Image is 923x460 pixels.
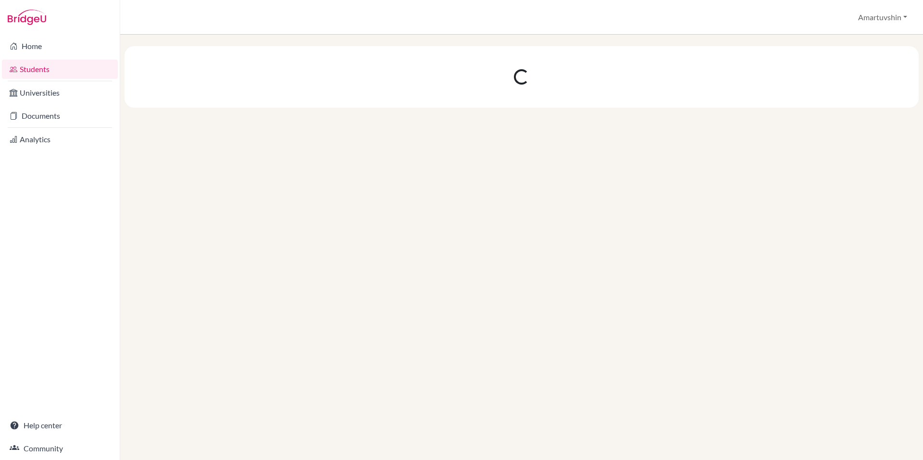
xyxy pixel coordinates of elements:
a: Analytics [2,130,118,149]
button: Amartuvshin [854,8,911,26]
a: Help center [2,416,118,435]
a: Home [2,37,118,56]
img: Bridge-U [8,10,46,25]
a: Universities [2,83,118,102]
a: Documents [2,106,118,125]
a: Community [2,439,118,458]
a: Students [2,60,118,79]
